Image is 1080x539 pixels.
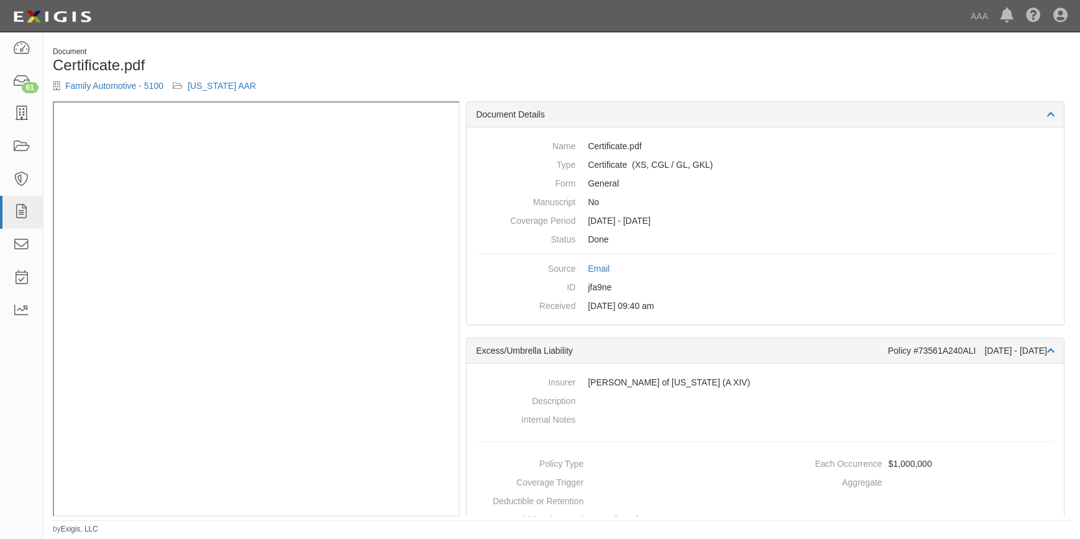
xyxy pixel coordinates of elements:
dt: Coverage Period [476,211,575,227]
dt: Coverage Trigger [472,473,583,489]
a: AAA [964,4,994,29]
dd: General [476,174,1055,193]
dt: Name [476,137,575,152]
div: 61 [22,82,39,93]
a: Family Automotive - 5100 [65,81,163,91]
dt: Type [476,155,575,171]
div: Policy #73561A240ALI [DATE] - [DATE] [888,344,1055,357]
dt: Additional Insured [472,510,583,526]
dd: $1,000,000 [771,454,1059,473]
a: Exigis, LLC [61,525,98,533]
dt: Source [476,259,575,275]
h1: Certificate.pdf [53,57,552,73]
dt: Aggregate [771,473,882,489]
dt: Received [476,297,575,312]
dd: Excess/Umbrella Liability Commercial General Liability / Garage Liability Garage Keepers Liability [476,155,1055,174]
dt: ID [476,278,575,293]
div: Document [53,47,552,57]
dt: Insurer [476,373,575,389]
dd: jfa9ne [476,278,1055,297]
dt: Form [476,174,575,190]
a: Email [588,264,610,274]
dt: Deductible or Retention [472,492,583,507]
dt: Policy Type [472,454,583,470]
dd: No [476,193,1055,211]
dd: Certificate.pdf [476,137,1055,155]
i: Help Center - Complianz [1026,9,1041,24]
dt: Manuscript [476,193,575,208]
dd: [PERSON_NAME] of [US_STATE] (A XIV) [476,373,1055,392]
dt: Description [476,392,575,407]
div: Document Details [467,102,1064,127]
dd: Not selected [472,510,760,529]
img: logo-5460c22ac91f19d4615b14bd174203de0afe785f0fc80cf4dbbc73dc1793850b.png [9,6,95,28]
small: by [53,524,98,535]
dd: [DATE] - [DATE] [476,211,1055,230]
a: [US_STATE] AAR [188,81,256,91]
dd: [DATE] 09:40 am [476,297,1055,315]
div: Excess/Umbrella Liability [476,344,888,357]
dt: Internal Notes [476,410,575,426]
dt: Status [476,230,575,246]
dt: Each Occurrence [771,454,882,470]
dd: Done [476,230,1055,249]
